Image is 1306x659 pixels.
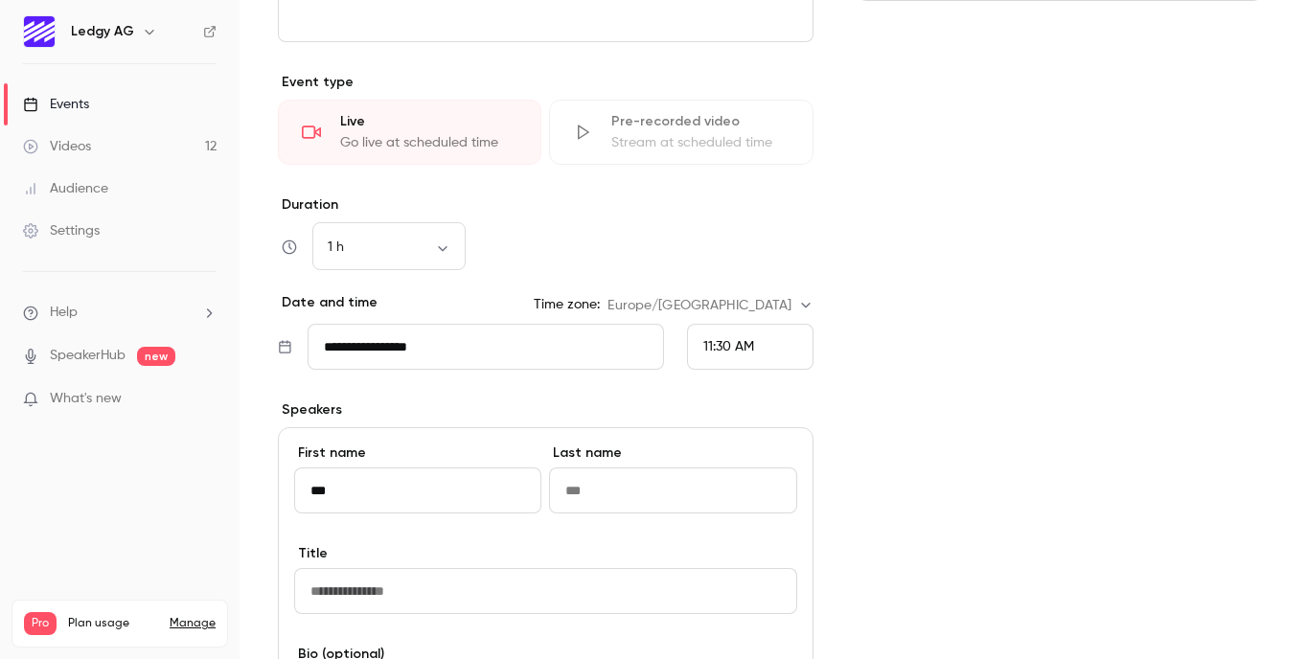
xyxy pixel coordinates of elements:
p: Speakers [278,400,813,420]
img: Ledgy AG [24,16,55,47]
div: Settings [23,221,100,240]
label: Time zone: [534,295,600,314]
span: 11:30 AM [703,340,754,353]
span: Pro [24,612,57,635]
div: 1 h [312,238,466,257]
p: Date and time [278,293,378,312]
a: Manage [170,616,216,631]
div: Audience [23,179,108,198]
div: Go live at scheduled time [340,133,517,152]
span: Plan usage [68,616,158,631]
iframe: Noticeable Trigger [194,391,217,408]
span: What's new [50,389,122,409]
div: Pre-recorded video [611,112,789,131]
input: Tue, Feb 17, 2026 [308,324,664,370]
div: Stream at scheduled time [611,133,789,152]
li: help-dropdown-opener [23,303,217,323]
span: Help [50,303,78,323]
div: LiveGo live at scheduled time [278,100,541,165]
div: Live [340,112,517,131]
div: Videos [23,137,91,156]
span: new [137,347,175,366]
label: Title [294,544,797,563]
label: Last name [549,443,796,463]
label: First name [294,443,541,463]
label: Duration [278,195,813,215]
a: SpeakerHub [50,346,126,366]
div: Events [23,95,89,114]
h6: Ledgy AG [71,22,134,41]
p: Event type [278,73,813,92]
div: Europe/[GEOGRAPHIC_DATA] [607,296,813,315]
div: From [687,324,813,370]
div: Pre-recorded videoStream at scheduled time [549,100,813,165]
